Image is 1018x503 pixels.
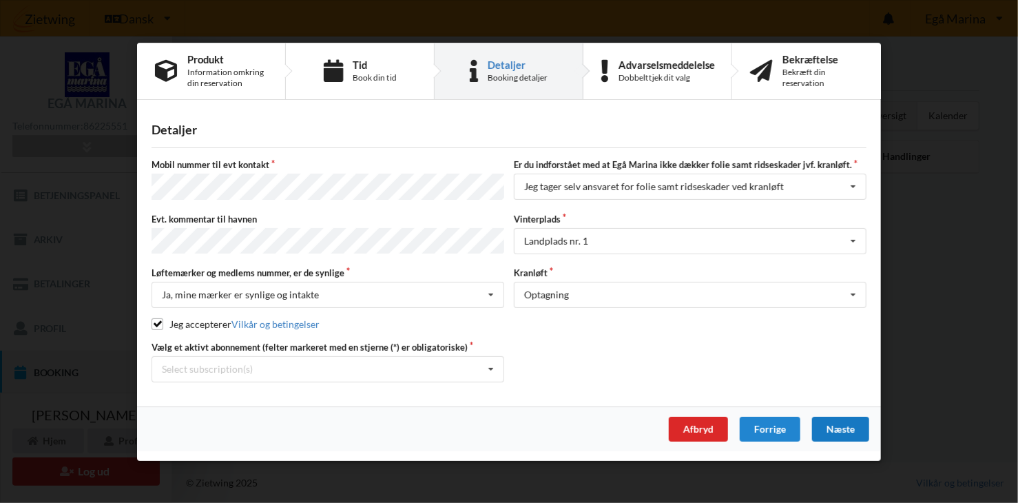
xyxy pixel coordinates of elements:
div: Jeg tager selv ansvaret for folie samt ridseskader ved kranløft [524,182,784,192]
label: Er du indforstået med at Egå Marina ikke dækker folie samt ridseskader jvf. kranløft. [514,158,866,171]
div: Detaljer [488,59,548,70]
label: Vinterplads [514,212,866,225]
div: Afbryd [669,417,728,442]
div: Tid [353,59,397,70]
div: Dobbelttjek dit valg [619,72,715,83]
div: Optagning [524,290,569,300]
label: Kranløft [514,267,866,279]
div: Detaljer [152,122,866,138]
div: Ja, mine mærker er synlige og intakte [162,290,319,300]
div: Landplads nr. 1 [524,236,588,245]
a: Vilkår og betingelser [231,318,320,330]
div: Book din tid [353,72,397,83]
div: Booking detaljer [488,72,548,83]
label: Vælg et aktivt abonnement (felter markeret med en stjerne (*) er obligatoriske) [152,340,504,353]
div: Produkt [187,53,267,64]
div: Select subscription(s) [162,363,253,375]
div: Information omkring din reservation [187,66,267,88]
label: Løftemærker og medlems nummer, er de synlige [152,267,504,279]
div: Advarselsmeddelelse [619,59,715,70]
label: Mobil nummer til evt kontakt [152,158,504,171]
div: Næste [812,417,869,442]
div: Bekræftelse [782,53,863,64]
div: Bekræft din reservation [782,66,863,88]
label: Evt. kommentar til havnen [152,212,504,225]
label: Jeg accepterer [152,318,320,330]
div: Forrige [740,417,800,442]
